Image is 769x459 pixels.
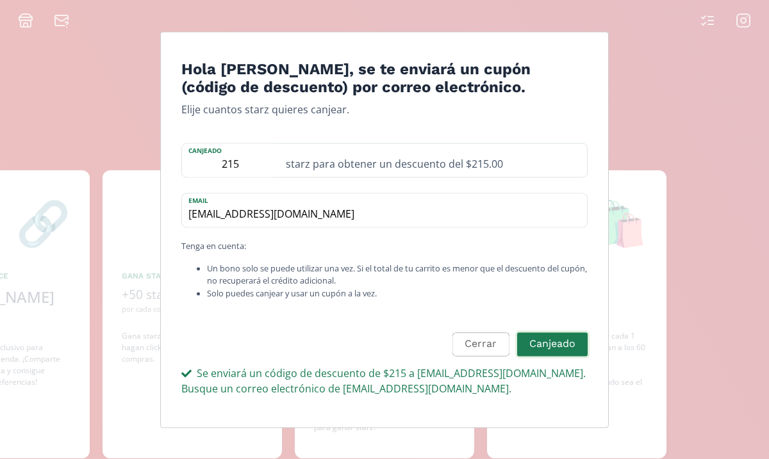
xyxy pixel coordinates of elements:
[181,241,588,253] p: Tenga en cuenta:
[182,194,574,206] label: email
[182,144,278,156] label: Canjeado
[515,330,590,358] button: Canjeado
[160,31,609,428] div: Edit Program
[181,366,588,396] div: Se enviará un código de descuento de $215 a [EMAIL_ADDRESS][DOMAIN_NAME]. Busque un correo electr...
[207,263,588,287] li: Un bono solo se puede utilizar una vez. Si el total de tu carrito es menor que el descuento del c...
[207,287,588,300] li: Solo puedes canjear y usar un cupón a la vez.
[181,60,588,97] h4: Hola [PERSON_NAME], se te enviará un cupón (código de descuento) por correo electrónico.
[278,144,587,177] div: starz para obtener un descuento del $215.00
[181,102,588,118] p: Elije cuantos starz quieres canjear.
[452,332,509,356] button: Cerrar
